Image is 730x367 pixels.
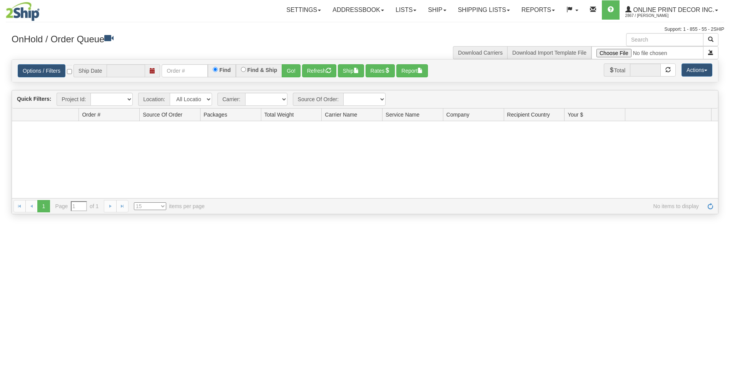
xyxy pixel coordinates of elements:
[215,202,699,210] span: No items to display
[37,200,50,212] span: 1
[281,0,327,20] a: Settings
[591,46,703,59] input: Import
[264,111,294,118] span: Total Weight
[338,64,364,77] button: Ship
[6,26,724,33] div: Support: 1 - 855 - 55 - 2SHIP
[138,93,170,106] span: Location:
[386,111,419,118] span: Service Name
[17,95,51,103] label: Quick Filters:
[366,64,395,77] button: Rates
[568,111,583,118] span: Your $
[516,0,561,20] a: Reports
[626,33,703,46] input: Search
[512,50,586,56] a: Download Import Template File
[55,201,99,211] span: Page of 1
[631,7,714,13] span: Online Print Decor Inc.
[219,67,231,73] label: Find
[422,0,452,20] a: Ship
[682,63,712,77] button: Actions
[162,64,208,77] input: Order #
[625,12,683,20] span: 2867 / [PERSON_NAME]
[604,63,630,77] span: Total
[134,202,205,210] span: items per page
[620,0,724,20] a: Online Print Decor Inc. 2867 / [PERSON_NAME]
[12,33,359,44] h3: OnHold / Order Queue
[507,111,550,118] span: Recipient Country
[143,111,182,118] span: Source Of Order
[74,64,107,77] span: Ship Date
[704,200,717,212] a: Refresh
[302,64,336,77] button: Refresh
[18,64,65,77] a: Options / Filters
[327,0,390,20] a: Addressbook
[204,111,227,118] span: Packages
[452,0,516,20] a: Shipping lists
[57,93,90,106] span: Project Id:
[217,93,245,106] span: Carrier:
[293,93,344,106] span: Source Of Order:
[390,0,422,20] a: Lists
[325,111,357,118] span: Carrier Name
[82,111,100,118] span: Order #
[6,2,40,21] img: logo2867.jpg
[247,67,277,73] label: Find & Ship
[446,111,469,118] span: Company
[703,33,718,46] button: Search
[396,64,428,77] button: Report
[282,64,301,77] button: Go!
[458,50,503,56] a: Download Carriers
[12,90,718,108] div: grid toolbar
